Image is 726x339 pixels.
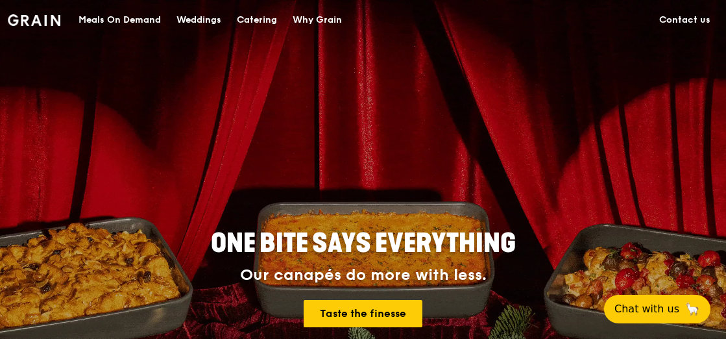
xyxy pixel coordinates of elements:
div: Meals On Demand [79,1,161,40]
a: Catering [229,1,285,40]
button: Chat with us🦙 [604,295,710,323]
img: Grain [8,14,60,26]
div: Weddings [176,1,221,40]
a: Why Grain [285,1,350,40]
a: Weddings [169,1,229,40]
a: Taste the finesse [304,300,422,327]
div: Why Grain [293,1,342,40]
div: Our canapés do more with less. [130,266,597,284]
span: Chat with us [614,301,679,317]
a: Contact us [651,1,718,40]
div: Catering [237,1,277,40]
span: 🦙 [684,301,700,317]
span: ONE BITE SAYS EVERYTHING [211,228,516,259]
